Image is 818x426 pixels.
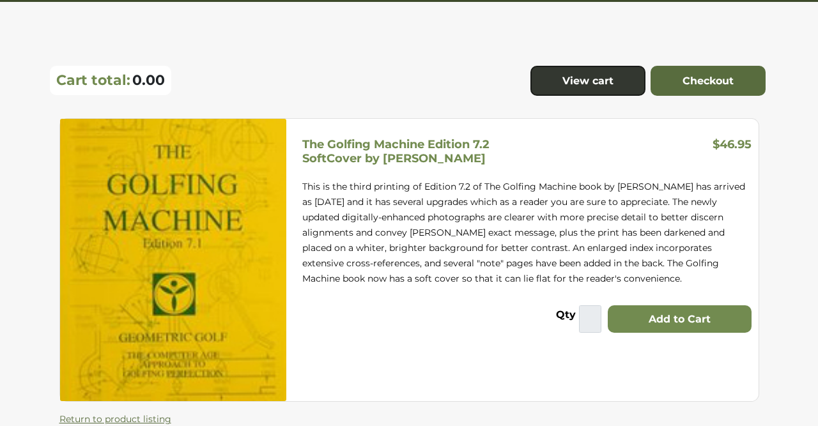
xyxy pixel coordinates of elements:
[132,72,165,89] span: 0.00
[608,305,752,333] button: Add to Cart
[302,137,490,165] h5: The Golfing Machine Edition 7.2 SoftCover by [PERSON_NAME]
[59,413,171,425] a: Return to product listing
[651,66,766,96] a: Checkout
[60,119,286,401] img: The Golfing Machine Edition 7.2 SoftCover by Homer Kelley
[302,179,752,286] p: This is the third printing of Edition 7.2 of The Golfing Machine book by [PERSON_NAME] has arrive...
[713,138,752,156] h3: $46.95
[556,307,576,326] label: Qty
[56,72,130,89] p: Cart total:
[530,66,645,96] a: View cart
